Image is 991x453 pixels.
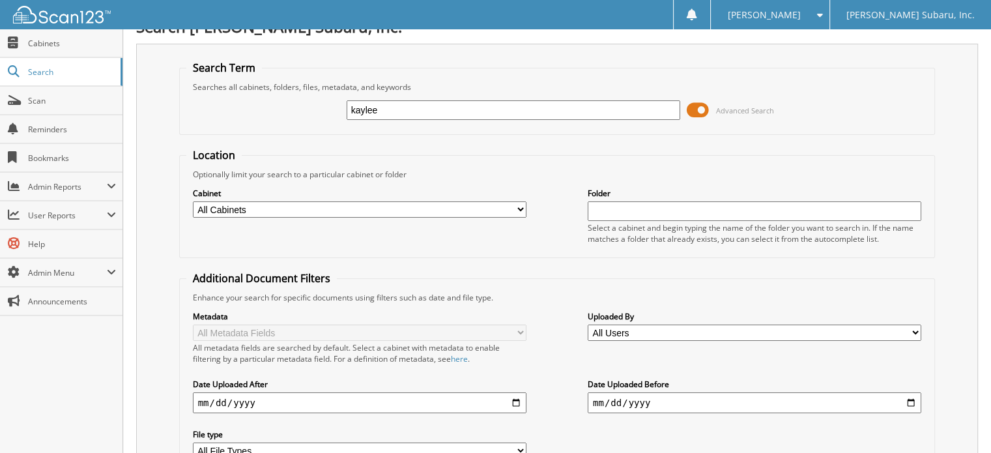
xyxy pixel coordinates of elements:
div: Searches all cabinets, folders, files, metadata, and keywords [186,81,928,93]
span: Admin Menu [28,267,107,278]
input: start [193,392,526,413]
span: [PERSON_NAME] Subaru, Inc. [846,11,975,19]
span: Help [28,239,116,250]
label: Metadata [193,311,526,322]
span: User Reports [28,210,107,221]
span: Bookmarks [28,153,116,164]
iframe: Chat Widget [926,390,991,453]
span: Announcements [28,296,116,307]
a: here [451,353,468,364]
span: Reminders [28,124,116,135]
img: scan123-logo-white.svg [13,6,111,23]
label: Cabinet [193,188,526,199]
div: Select a cabinet and begin typing the name of the folder you want to search in. If the name match... [588,222,921,244]
legend: Search Term [186,61,262,75]
legend: Additional Document Filters [186,271,337,285]
div: All metadata fields are searched by default. Select a cabinet with metadata to enable filtering b... [193,342,526,364]
span: Search [28,66,114,78]
span: [PERSON_NAME] [727,11,800,19]
span: Cabinets [28,38,116,49]
label: Date Uploaded After [193,379,526,390]
span: Admin Reports [28,181,107,192]
div: Enhance your search for specific documents using filters such as date and file type. [186,292,928,303]
label: Date Uploaded Before [588,379,921,390]
span: Advanced Search [716,106,774,115]
span: Scan [28,95,116,106]
div: Optionally limit your search to a particular cabinet or folder [186,169,928,180]
legend: Location [186,148,242,162]
input: end [588,392,921,413]
label: Folder [588,188,921,199]
label: Uploaded By [588,311,921,322]
label: File type [193,429,526,440]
